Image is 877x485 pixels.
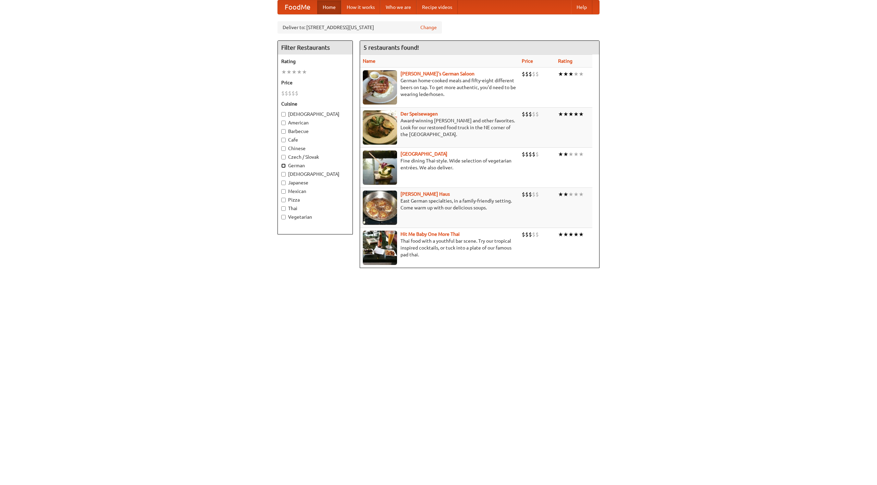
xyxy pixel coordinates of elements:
li: ★ [573,231,579,238]
li: $ [532,110,535,118]
li: $ [525,191,529,198]
input: Mexican [281,189,286,194]
a: Recipe videos [417,0,458,14]
input: Japanese [281,181,286,185]
label: [DEMOGRAPHIC_DATA] [281,111,349,118]
li: ★ [558,150,563,158]
li: $ [522,231,525,238]
a: FoodMe [278,0,317,14]
a: Rating [558,58,572,64]
a: How it works [341,0,380,14]
li: $ [288,89,292,97]
li: ★ [573,110,579,118]
li: $ [535,150,539,158]
p: East German specialties, in a family-friendly setting. Come warm up with our delicious soups. [363,197,516,211]
li: $ [529,231,532,238]
a: Hit Me Baby One More Thai [400,231,460,237]
label: [DEMOGRAPHIC_DATA] [281,171,349,178]
a: [PERSON_NAME]'s German Saloon [400,71,474,76]
li: $ [525,70,529,78]
label: American [281,119,349,126]
li: $ [535,191,539,198]
input: Cafe [281,138,286,142]
li: ★ [579,231,584,238]
li: $ [522,70,525,78]
li: ★ [558,70,563,78]
input: [DEMOGRAPHIC_DATA] [281,112,286,117]
label: Chinese [281,145,349,152]
label: German [281,162,349,169]
li: ★ [281,68,286,76]
li: ★ [579,150,584,158]
li: $ [532,191,535,198]
ng-pluralize: 5 restaurants found! [363,44,419,51]
h5: Cuisine [281,100,349,107]
li: ★ [573,70,579,78]
label: Czech / Slovak [281,154,349,160]
li: $ [522,150,525,158]
li: ★ [568,110,573,118]
li: ★ [292,68,297,76]
li: $ [529,110,532,118]
input: American [281,121,286,125]
input: Thai [281,206,286,211]
li: $ [532,150,535,158]
input: Pizza [281,198,286,202]
input: Czech / Slovak [281,155,286,159]
li: ★ [563,231,568,238]
label: Vegetarian [281,214,349,220]
img: babythai.jpg [363,231,397,265]
li: ★ [568,191,573,198]
input: German [281,163,286,168]
li: ★ [558,191,563,198]
h5: Price [281,79,349,86]
a: Price [522,58,533,64]
li: ★ [563,110,568,118]
img: esthers.jpg [363,70,397,105]
li: ★ [579,70,584,78]
label: Mexican [281,188,349,195]
img: kohlhaus.jpg [363,191,397,225]
li: $ [525,150,529,158]
li: ★ [558,110,563,118]
a: [GEOGRAPHIC_DATA] [400,151,447,157]
li: $ [535,231,539,238]
li: $ [522,191,525,198]
li: ★ [563,191,568,198]
p: Thai food with a youthful bar scene. Try our tropical inspired cocktails, or tuck into a plate of... [363,238,516,258]
li: ★ [297,68,302,76]
li: ★ [302,68,307,76]
input: [DEMOGRAPHIC_DATA] [281,172,286,177]
input: Vegetarian [281,215,286,219]
li: ★ [579,110,584,118]
li: ★ [563,70,568,78]
li: ★ [563,150,568,158]
li: $ [292,89,295,97]
a: [PERSON_NAME] Haus [400,191,450,197]
h5: Rating [281,58,349,65]
input: Barbecue [281,129,286,134]
li: $ [522,110,525,118]
li: ★ [568,231,573,238]
li: $ [529,70,532,78]
label: Thai [281,205,349,212]
label: Japanese [281,179,349,186]
li: ★ [573,150,579,158]
li: ★ [573,191,579,198]
label: Cafe [281,136,349,143]
a: Home [317,0,341,14]
li: $ [529,150,532,158]
h4: Filter Restaurants [278,41,353,54]
img: satay.jpg [363,150,397,185]
li: ★ [568,70,573,78]
li: ★ [568,150,573,158]
li: $ [535,70,539,78]
input: Chinese [281,146,286,151]
li: ★ [579,191,584,198]
a: Der Speisewagen [400,111,438,117]
a: Name [363,58,375,64]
